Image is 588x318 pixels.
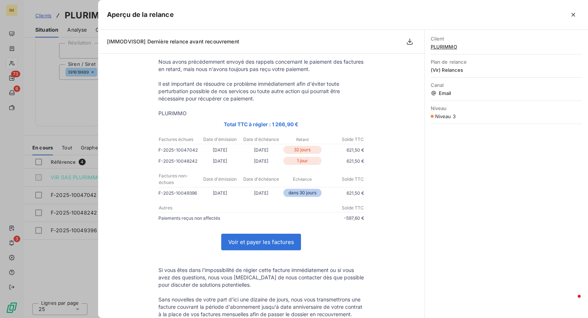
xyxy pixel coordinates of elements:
p: Solde TTC [262,205,364,211]
p: Date d'émission [200,136,240,143]
span: Plan de relance [431,59,582,65]
p: [DATE] [200,146,241,154]
span: PLURIMMO [431,44,582,50]
p: F-2025-10049396 [158,189,200,197]
span: Email [431,90,582,96]
span: Canal [431,82,582,88]
p: Il est important de résoudre ce problème immédiatement afin d'éviter toute perturbation possible ... [158,80,364,102]
h5: Aperçu de la relance [107,10,174,20]
p: Échéance [282,176,323,183]
p: dans 30 jours [283,189,322,197]
p: Paiements reçus non affectés [158,214,261,222]
p: Autres [159,205,261,211]
p: -597,60 € [261,214,364,222]
p: Date d'émission [200,176,240,183]
iframe: Intercom live chat [563,293,581,311]
span: (Vir) Relances [431,67,582,73]
p: Date d'échéance [241,136,282,143]
p: 621,50 € [323,189,364,197]
a: Voir et payer les factures [222,234,301,250]
p: Solde TTC [323,136,364,143]
p: [DATE] [241,189,282,197]
p: F-2025-10047042 [158,146,200,154]
p: Si vous êtes dans l'impossibilité de régler cette facture immédiatement ou si vous avez des quest... [158,266,364,289]
p: Factures échues [159,136,199,143]
span: Client [431,36,582,42]
p: 32 jours [283,146,322,154]
p: PLURIMMO [158,110,364,117]
p: Retard [282,136,323,143]
p: 621,50 € [323,157,364,165]
p: Solde TTC [323,176,364,183]
p: 1 jour [283,157,322,165]
p: 621,50 € [323,146,364,154]
span: Niveau 3 [435,113,456,119]
span: [IMMODVISOR] Dernière relance avant recouvrement [107,38,239,45]
p: [DATE] [241,146,282,154]
p: F-2025-10048242 [158,157,200,165]
p: [DATE] [200,189,241,197]
p: [DATE] [241,157,282,165]
span: Niveau [431,105,582,111]
p: Date d'échéance [241,176,282,183]
p: Nous avons précédemment envoyé des rappels concernant le paiement des factures en retard, mais no... [158,58,364,73]
p: [DATE] [200,157,241,165]
p: Total TTC à régler : 1 266,90 € [158,120,364,128]
p: Factures non-échues [159,173,199,186]
p: Sans nouvelles de votre part d'ici une dizaine de jours, nous vous transmettrons une facture couv... [158,296,364,318]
